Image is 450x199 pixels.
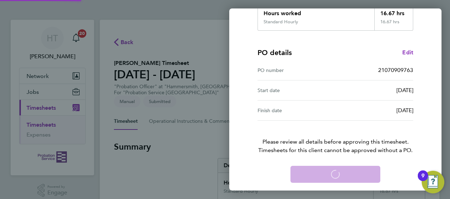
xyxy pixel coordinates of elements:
[374,19,413,30] div: 16.67 hrs
[374,4,413,19] div: 16.67 hrs
[402,49,413,56] span: Edit
[258,106,335,115] div: Finish date
[378,67,413,73] span: 21070909763
[258,4,374,19] div: Hours worked
[422,171,444,193] button: Open Resource Center, 9 new notifications
[421,176,425,185] div: 9
[335,106,413,115] div: [DATE]
[264,19,298,25] div: Standard Hourly
[402,48,413,57] a: Edit
[258,48,292,58] h4: PO details
[249,146,422,155] span: Timesheets for this client cannot be approved without a PO.
[249,121,422,155] p: Please review all details before approving this timesheet.
[258,66,335,74] div: PO number
[258,86,335,95] div: Start date
[335,86,413,95] div: [DATE]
